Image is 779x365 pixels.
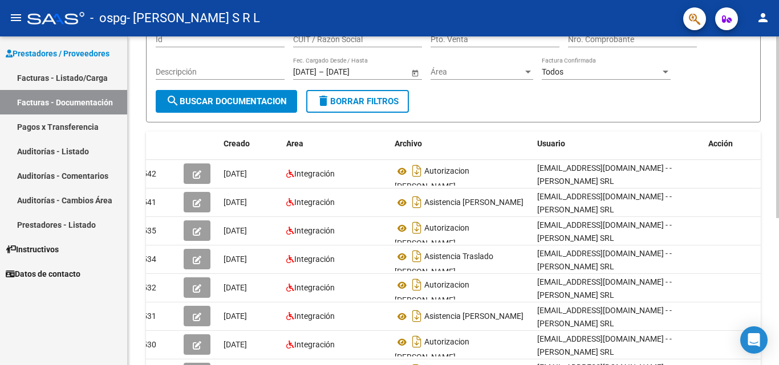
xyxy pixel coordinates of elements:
span: Autorizacion [PERSON_NAME] [395,224,469,248]
mat-icon: menu [9,11,23,24]
span: Integración [294,255,335,264]
span: Creado [224,139,250,148]
span: [EMAIL_ADDRESS][DOMAIN_NAME] - - [PERSON_NAME] SRL [537,163,672,186]
i: Descargar documento [409,333,424,351]
datatable-header-cell: Archivo [390,132,533,156]
span: Instructivos [6,243,59,256]
span: Archivo [395,139,422,148]
span: [EMAIL_ADDRESS][DOMAIN_NAME] - - [PERSON_NAME] SRL [537,334,672,356]
mat-icon: search [166,94,180,108]
i: Descargar documento [409,307,424,325]
span: Autorizacion [PERSON_NAME] [395,338,469,362]
span: Asistencia [PERSON_NAME] [424,198,524,207]
datatable-header-cell: Creado [219,132,282,156]
span: Integración [294,340,335,349]
span: 8534 [138,255,156,264]
span: [DATE] [224,226,247,235]
span: [EMAIL_ADDRESS][DOMAIN_NAME] - - [PERSON_NAME] SRL [537,306,672,328]
span: Borrar Filtros [317,96,399,106]
span: Prestadores / Proveedores [6,47,109,60]
span: Asistencia Traslado [PERSON_NAME] [395,252,493,277]
span: [DATE] [224,340,247,349]
span: Integración [294,198,335,207]
span: Integración [294,169,335,178]
span: [EMAIL_ADDRESS][DOMAIN_NAME] - - [PERSON_NAME] SRL [537,249,672,271]
i: Descargar documento [409,276,424,294]
i: Descargar documento [409,247,424,265]
input: End date [326,67,382,77]
datatable-header-cell: Area [282,132,390,156]
datatable-header-cell: Id [133,132,179,156]
span: 8541 [138,198,156,207]
span: Datos de contacto [6,268,80,280]
span: [DATE] [224,198,247,207]
button: Borrar Filtros [306,90,409,113]
span: [EMAIL_ADDRESS][DOMAIN_NAME] - - [PERSON_NAME] SRL [537,277,672,300]
span: Todos [542,67,563,76]
i: Descargar documento [409,162,424,180]
span: Asistencia [PERSON_NAME] [424,312,524,321]
span: 8530 [138,340,156,349]
span: Integración [294,283,335,292]
input: Start date [293,67,317,77]
span: - ospg [90,6,127,31]
span: Acción [708,139,733,148]
span: Integración [294,226,335,235]
span: Area [286,139,303,148]
div: Open Intercom Messenger [740,326,768,354]
span: [DATE] [224,283,247,292]
button: Buscar Documentacion [156,90,297,113]
span: [DATE] [224,311,247,321]
span: Integración [294,311,335,321]
i: Descargar documento [409,219,424,237]
span: [DATE] [224,169,247,178]
datatable-header-cell: Acción [704,132,761,156]
span: – [319,67,324,77]
span: [EMAIL_ADDRESS][DOMAIN_NAME] - - [PERSON_NAME] SRL [537,220,672,243]
span: Buscar Documentacion [166,96,287,106]
span: 8542 [138,169,156,178]
span: Área [431,67,523,77]
span: Autorizacion [PERSON_NAME] [395,167,469,191]
span: - [PERSON_NAME] S R L [127,6,260,31]
span: [EMAIL_ADDRESS][DOMAIN_NAME] - - [PERSON_NAME] SRL [537,192,672,214]
span: Autorizacion [PERSON_NAME] [395,281,469,305]
span: 8531 [138,311,156,321]
span: 8535 [138,226,156,235]
button: Open calendar [409,67,421,79]
span: 8532 [138,283,156,292]
span: Usuario [537,139,565,148]
mat-icon: person [756,11,770,24]
span: [DATE] [224,255,247,264]
mat-icon: delete [317,94,330,108]
datatable-header-cell: Usuario [533,132,704,156]
i: Descargar documento [409,193,424,211]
